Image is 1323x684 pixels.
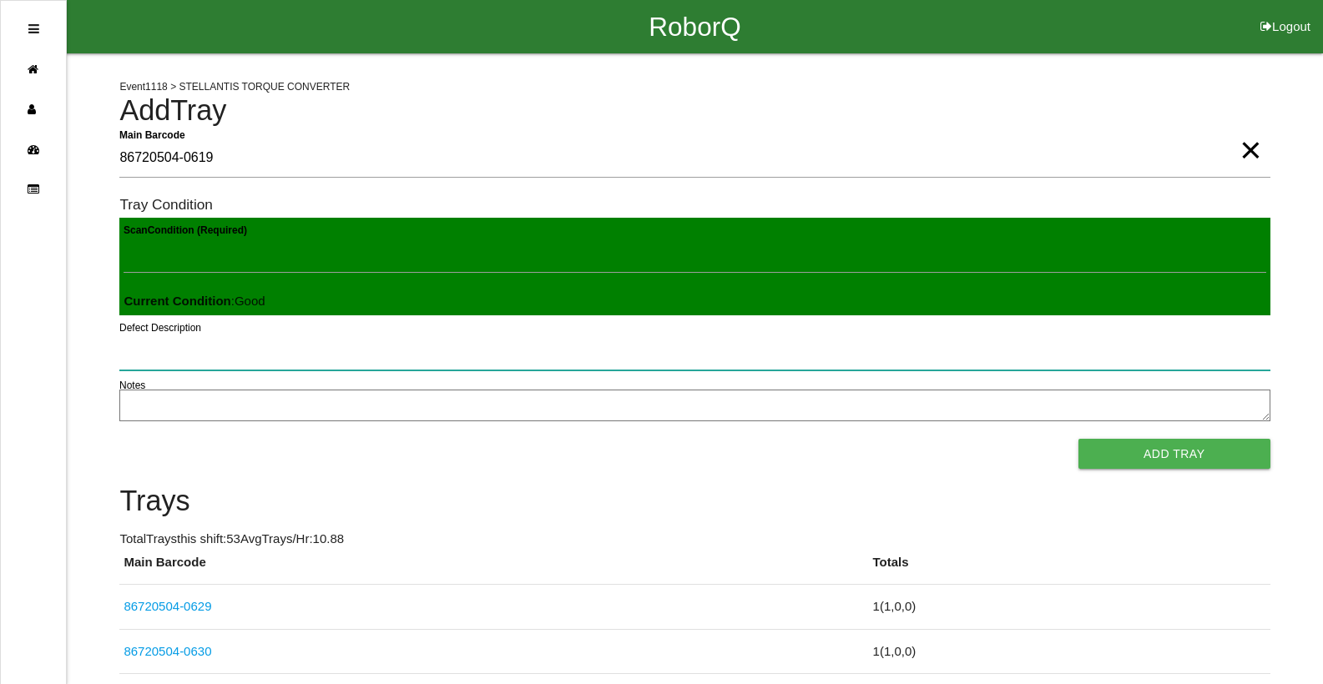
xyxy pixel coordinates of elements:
th: Totals [869,553,1270,585]
p: Total Trays this shift: 53 Avg Trays /Hr: 10.88 [119,530,1270,549]
b: Current Condition [124,294,230,308]
button: Add Tray [1078,439,1270,469]
label: Notes [119,378,145,393]
div: Open [28,9,39,49]
span: Event 1118 > STELLANTIS TORQUE CONVERTER [119,81,350,93]
span: : Good [124,294,265,308]
h6: Tray Condition [119,197,1270,213]
a: 86720504-0630 [124,644,211,658]
td: 1 ( 1 , 0 , 0 ) [869,585,1270,630]
td: 1 ( 1 , 0 , 0 ) [869,629,1270,674]
h4: Trays [119,485,1270,517]
b: Main Barcode [119,128,185,140]
b: Scan Condition (Required) [124,224,247,236]
a: 86720504-0629 [124,599,211,613]
h4: Add Tray [119,95,1270,127]
th: Main Barcode [119,553,868,585]
input: Required [119,139,1270,178]
label: Defect Description [119,320,201,335]
span: Clear Input [1240,117,1261,150]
